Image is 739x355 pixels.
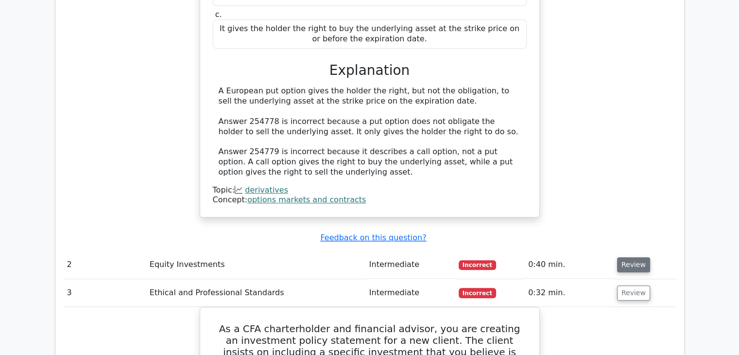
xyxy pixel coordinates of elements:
td: 0:40 min. [524,251,613,279]
button: Review [617,285,650,301]
td: Equity Investments [146,251,365,279]
span: Incorrect [459,288,496,298]
div: It gives the holder the right to buy the underlying asset at the strike price on or before the ex... [213,19,527,49]
span: Incorrect [459,260,496,270]
td: Intermediate [365,279,455,307]
span: c. [215,10,222,19]
td: 2 [63,251,146,279]
a: options markets and contracts [247,195,366,204]
button: Review [617,257,650,272]
div: Concept: [213,195,527,205]
td: Intermediate [365,251,455,279]
td: Ethical and Professional Standards [146,279,365,307]
a: Feedback on this question? [320,233,426,242]
div: Topic: [213,185,527,195]
div: A European put option gives the holder the right, but not the obligation, to sell the underlying ... [219,86,521,177]
h3: Explanation [219,62,521,79]
a: derivatives [245,185,288,195]
td: 0:32 min. [524,279,613,307]
td: 3 [63,279,146,307]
